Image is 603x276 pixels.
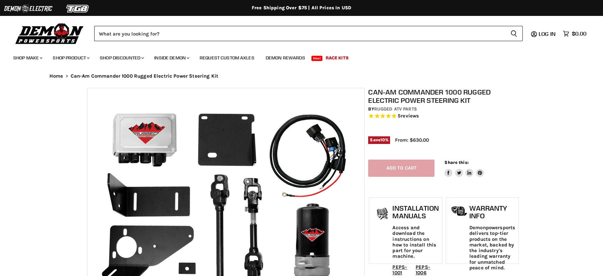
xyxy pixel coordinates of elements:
[195,51,259,65] a: Request Custom Axles
[261,51,310,65] a: Demon Rewards
[321,51,354,65] a: Race Kits
[8,48,585,65] ul: Main menu
[392,225,438,259] p: Access and download the instructions on how to install this part for your machine.
[392,264,407,276] a: PEPS-1001
[311,56,323,61] span: New!
[13,22,86,45] img: Demon Powersports
[48,51,94,65] a: Shop Product
[3,2,53,15] img: Demon Electric Logo 2
[416,264,430,276] a: PEPS-1006
[368,88,519,104] h1: Can-Am Commander 1000 Rugged Electric Power Steering Kit
[444,160,484,177] aside: Share this:
[36,5,567,11] div: Free Shipping Over $75 | All Prices In USD
[398,113,419,119] span: 5 reviews
[572,31,586,37] span: $0.00
[444,160,468,165] span: Share this:
[395,137,429,143] span: From: $630.00
[505,26,523,41] button: Search
[380,137,385,142] span: 10
[392,204,438,220] h1: Installation Manuals
[451,206,468,216] img: warranty-icon.png
[94,26,523,41] form: Product
[469,204,515,220] h1: Warranty Info
[560,29,590,38] a: $0.00
[539,31,556,37] span: Log in
[36,73,567,79] nav: Breadcrumbs
[8,51,46,65] a: Shop Make
[149,51,193,65] a: Inside Demon
[95,51,148,65] a: Shop Discounted
[374,106,417,112] a: Rugged ATV Parts
[401,113,419,119] span: reviews
[368,113,519,120] span: Rated 4.8 out of 5 stars 5 reviews
[374,206,391,223] img: install_manual-icon.png
[469,225,515,271] p: Demonpowersports delivers top-tier products on the market, backed by the industry's leading warra...
[368,136,390,144] span: Save %
[49,73,63,79] a: Home
[94,26,505,41] input: Search
[53,2,103,15] img: TGB Logo 2
[536,31,560,37] a: Log in
[368,105,519,113] div: by
[71,73,218,79] span: Can-Am Commander 1000 Rugged Electric Power Steering Kit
